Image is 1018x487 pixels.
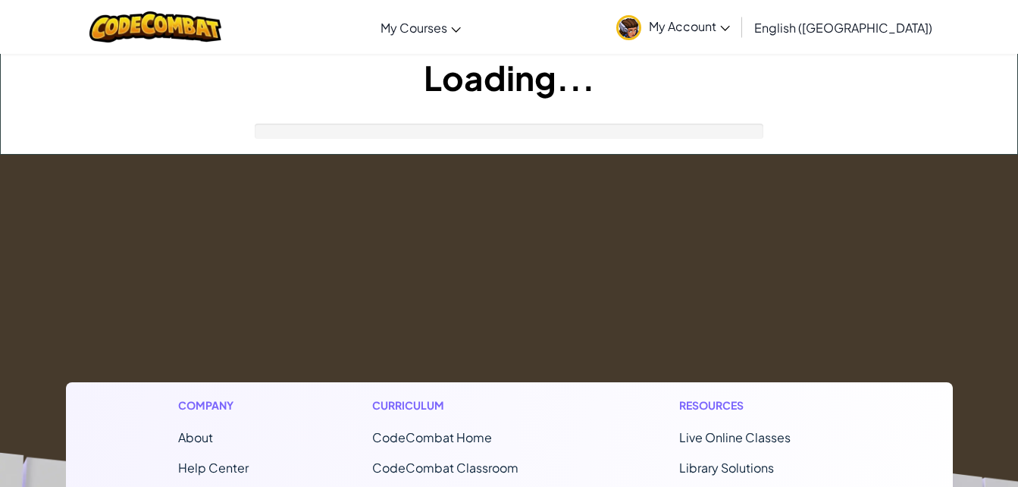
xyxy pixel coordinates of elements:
a: Live Online Classes [679,429,791,445]
h1: Company [178,397,249,413]
span: My Account [649,18,730,34]
a: Library Solutions [679,460,774,476]
span: My Courses [381,20,447,36]
a: CodeCombat Classroom [372,460,518,476]
h1: Curriculum [372,397,556,413]
span: CodeCombat Home [372,429,492,445]
h1: Loading... [1,54,1017,101]
h1: Resources [679,397,841,413]
a: Help Center [178,460,249,476]
span: English ([GEOGRAPHIC_DATA]) [754,20,932,36]
img: CodeCombat logo [89,11,222,42]
img: avatar [616,15,641,40]
a: My Account [609,3,738,51]
a: About [178,429,213,445]
a: My Courses [373,7,468,48]
a: English ([GEOGRAPHIC_DATA]) [747,7,940,48]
